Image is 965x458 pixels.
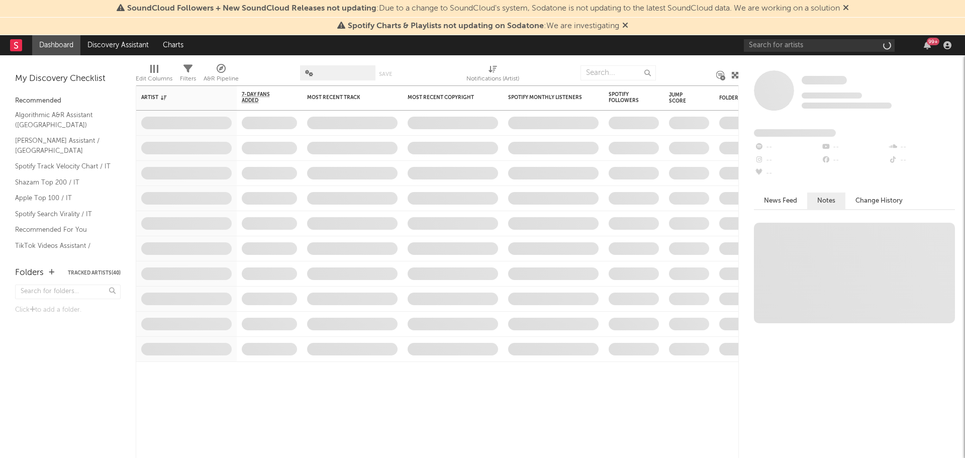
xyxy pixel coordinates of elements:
button: Change History [845,193,913,209]
div: Recommended [15,95,121,107]
span: : Due to a change to SoundCloud's system, Sodatone is not updating to the latest SoundCloud data.... [127,5,840,13]
a: Apple Top 100 / IT [15,193,111,204]
a: Charts [156,35,190,55]
span: 0 fans last week [802,103,892,109]
div: Folders [719,95,795,101]
div: A&R Pipeline [204,60,239,89]
span: : We are investigating [348,22,619,30]
a: Spotify Track Velocity Chart / IT [15,161,111,172]
div: Filters [180,73,196,85]
div: A&R Pipeline [204,73,239,85]
a: [PERSON_NAME] Assistant / [GEOGRAPHIC_DATA] [15,135,111,156]
input: Search for artists [744,39,895,52]
a: Spotify Search Virality / IT [15,209,111,220]
div: -- [821,141,888,154]
a: Dashboard [32,35,80,55]
div: -- [754,167,821,180]
div: Click to add a folder. [15,304,121,316]
button: Tracked Artists(40) [68,270,121,276]
input: Search for folders... [15,285,121,299]
div: Jump Score [669,92,694,104]
div: Edit Columns [136,60,172,89]
div: -- [821,154,888,167]
div: -- [888,141,955,154]
button: Notes [807,193,845,209]
span: 7-Day Fans Added [242,91,282,104]
div: -- [754,154,821,167]
div: Spotify Followers [609,91,644,104]
span: Spotify Charts & Playlists not updating on Sodatone [348,22,544,30]
a: Discovery Assistant [80,35,156,55]
div: Edit Columns [136,73,172,85]
div: Notifications (Artist) [466,60,519,89]
a: Recommended For You [15,224,111,235]
input: Search... [581,65,656,80]
div: -- [888,154,955,167]
a: Some Artist [802,75,847,85]
span: SoundCloud Followers + New SoundCloud Releases not updating [127,5,376,13]
div: Filters [180,60,196,89]
div: Folders [15,267,44,279]
span: Fans Added by Platform [754,129,836,137]
div: 99 + [927,38,939,45]
div: Artist [141,95,217,101]
div: Most Recent Track [307,95,382,101]
span: Some Artist [802,76,847,84]
span: Dismiss [622,22,628,30]
span: Tracking Since: [DATE] [802,93,862,99]
div: Notifications (Artist) [466,73,519,85]
a: Algorithmic A&R Assistant ([GEOGRAPHIC_DATA]) [15,110,111,130]
span: Dismiss [843,5,849,13]
div: My Discovery Checklist [15,73,121,85]
a: Shazam Top 200 / IT [15,177,111,188]
button: News Feed [754,193,807,209]
div: -- [754,141,821,154]
div: Spotify Monthly Listeners [508,95,584,101]
button: Save [379,71,392,77]
button: 99+ [924,41,931,49]
div: Most Recent Copyright [408,95,483,101]
a: TikTok Videos Assistant / [GEOGRAPHIC_DATA] [15,240,111,261]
